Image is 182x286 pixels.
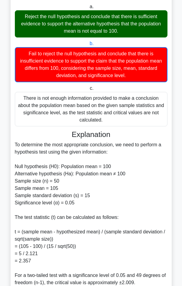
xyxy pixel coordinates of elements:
div: Fail to reject the null hypothesis and conclude that there is insufficient evidence to support th... [15,47,167,82]
span: a. [90,4,94,9]
span: c. [90,86,94,91]
h3: Explanation [18,130,164,139]
div: Reject the null hypothesis and conclude that there is sufficient evidence to support the alternat... [15,10,167,37]
div: There is not enough information provided to make a conclusion about the population mean based on ... [15,92,167,126]
span: b. [90,41,94,46]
